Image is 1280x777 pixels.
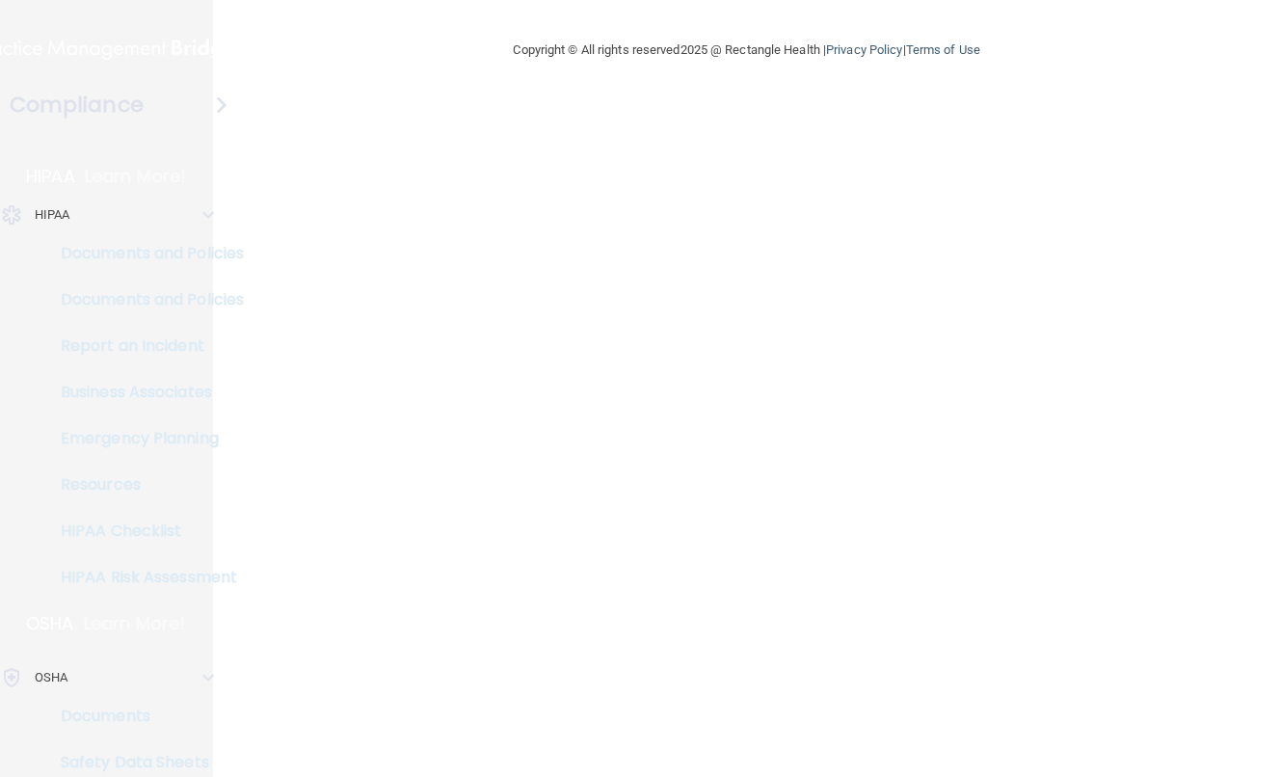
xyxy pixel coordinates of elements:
[13,383,276,402] p: Business Associates
[35,203,70,227] p: HIPAA
[26,612,74,635] p: OSHA
[35,666,67,689] p: OSHA
[395,19,1099,81] div: Copyright © All rights reserved 2025 @ Rectangle Health | |
[13,244,276,263] p: Documents and Policies
[13,336,276,356] p: Report an Incident
[84,612,186,635] p: Learn More!
[13,568,276,587] p: HIPAA Risk Assessment
[85,165,187,188] p: Learn More!
[13,707,276,726] p: Documents
[10,92,144,119] h4: Compliance
[13,475,276,495] p: Resources
[826,42,902,57] a: Privacy Policy
[906,42,980,57] a: Terms of Use
[13,753,276,772] p: Safety Data Sheets
[26,165,75,188] p: HIPAA
[13,290,276,309] p: Documents and Policies
[13,429,276,448] p: Emergency Planning
[13,522,276,541] p: HIPAA Checklist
